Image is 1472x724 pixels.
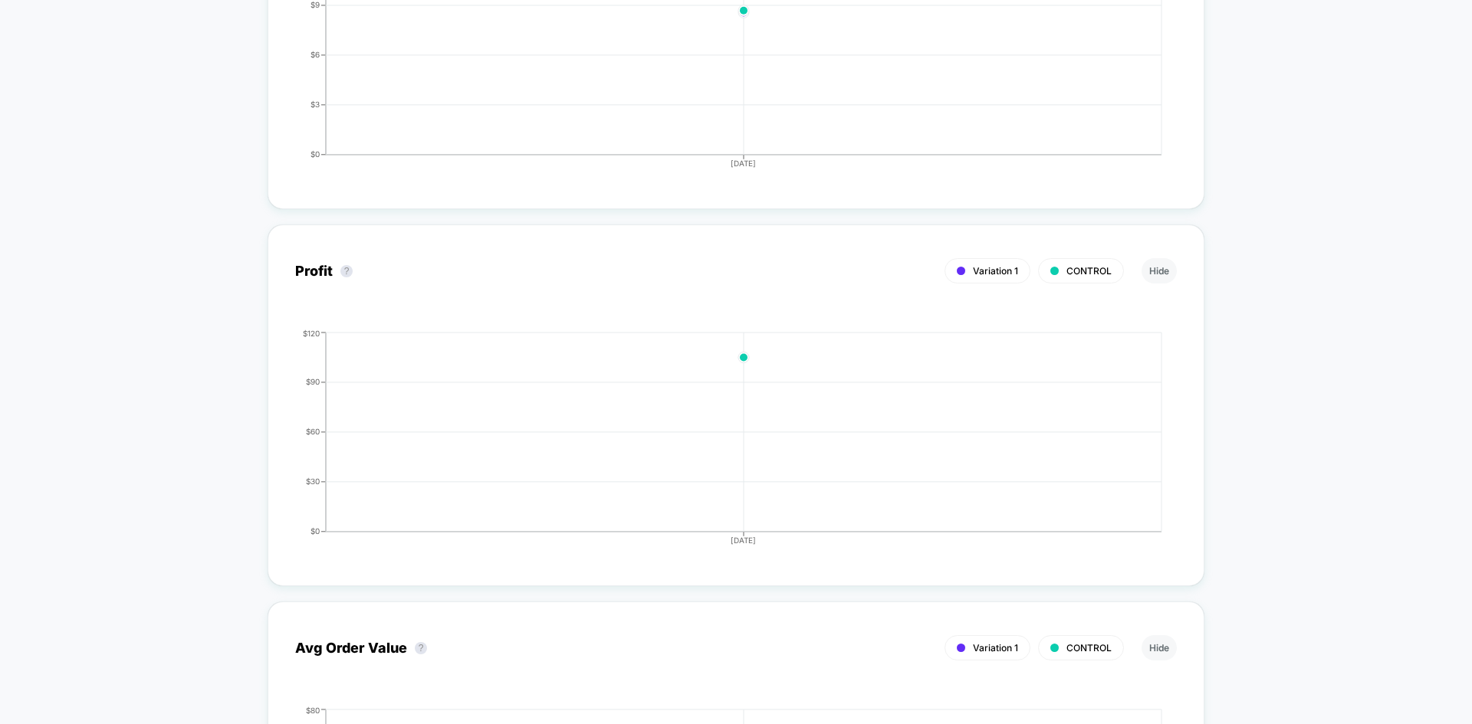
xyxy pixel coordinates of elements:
[306,477,320,486] tspan: $30
[310,100,320,109] tspan: $3
[306,377,320,386] tspan: $90
[306,705,320,714] tspan: $80
[1142,635,1177,660] button: Hide
[973,265,1018,277] span: Variation 1
[306,427,320,436] tspan: $60
[415,642,427,654] button: ?
[1066,642,1112,654] span: CONTROL
[310,149,320,159] tspan: $0
[1142,258,1177,283] button: Hide
[303,328,320,337] tspan: $120
[731,159,757,168] tspan: [DATE]
[340,265,353,277] button: ?
[731,536,757,545] tspan: [DATE]
[310,526,320,536] tspan: $0
[973,642,1018,654] span: Variation 1
[310,50,320,59] tspan: $6
[280,329,1161,559] div: PROFIT
[1066,265,1112,277] span: CONTROL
